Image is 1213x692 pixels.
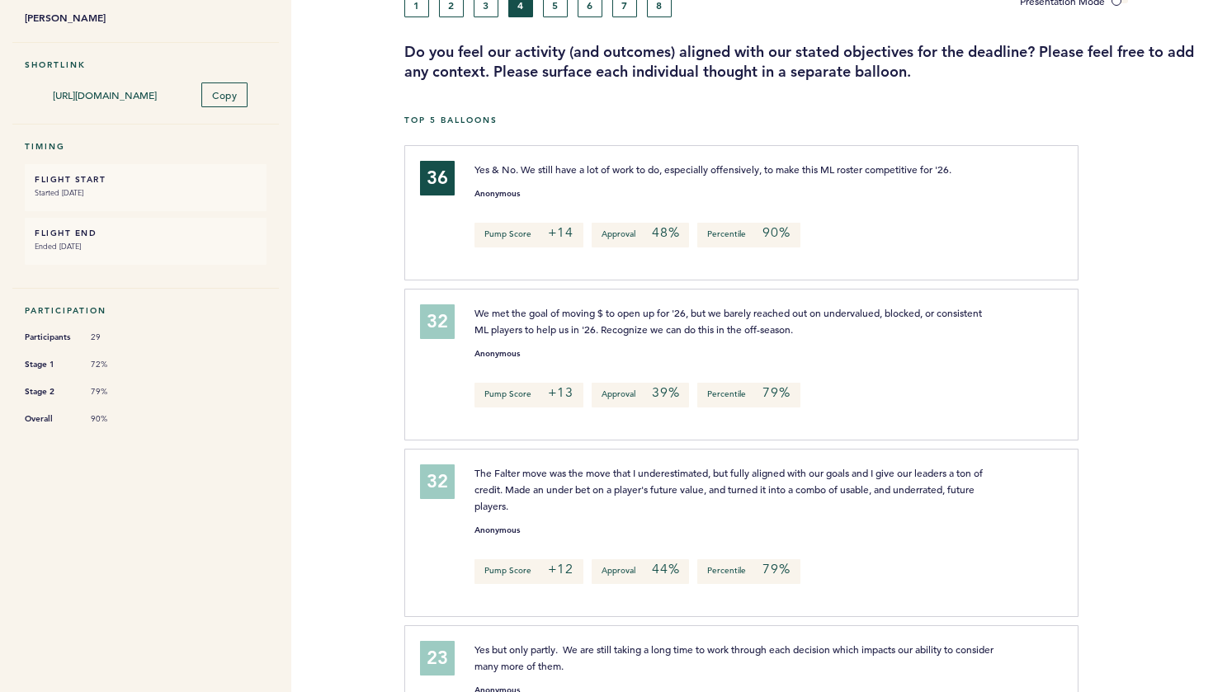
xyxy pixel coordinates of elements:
em: 44% [652,561,679,577]
span: 29 [91,332,140,343]
small: Anonymous [474,350,520,358]
small: Started [DATE] [35,185,257,201]
h6: FLIGHT END [35,228,257,238]
p: Percentile [697,383,800,407]
em: 79% [762,561,790,577]
em: +14 [548,224,573,241]
span: Copy [212,88,237,101]
p: Approval [592,383,689,407]
p: Pump Score [474,559,583,584]
span: 72% [91,359,140,370]
em: +13 [548,384,573,401]
h3: Do you feel our activity (and outcomes) aligned with our stated objectives for the deadline? Plea... [404,42,1201,82]
span: Yes but only partly. We are still taking a long time to work through each decision which impacts ... [474,643,996,672]
h5: Top 5 Balloons [404,115,1201,125]
small: Ended [DATE] [35,238,257,255]
p: Pump Score [474,223,583,247]
small: Anonymous [474,190,520,198]
div: 36 [420,161,455,195]
em: +12 [548,561,573,577]
span: Yes & No. We still have a lot of work to do, especially offensively, to make this ML roster compe... [474,162,951,176]
span: Overall [25,411,74,427]
span: Stage 2 [25,384,74,400]
span: The Falter move was the move that I underestimated, but fully aligned with our goals and I give o... [474,466,985,512]
button: Copy [201,82,248,107]
span: Stage 1 [25,356,74,373]
p: Pump Score [474,383,583,407]
p: Approval [592,559,689,584]
div: 23 [420,641,455,676]
h5: Timing [25,141,267,152]
small: Anonymous [474,526,520,534]
em: 39% [652,384,679,401]
em: 48% [652,224,679,241]
p: Approval [592,223,689,247]
h5: Participation [25,305,267,316]
h6: FLIGHT START [35,174,257,185]
em: 90% [762,224,790,241]
span: Participants [25,329,74,346]
span: We met the goal of moving $ to open up for '26, but we barely reached out on undervalued, blocked... [474,306,984,336]
p: Percentile [697,559,800,584]
p: Percentile [697,223,800,247]
div: 32 [420,464,455,499]
span: 79% [91,386,140,398]
div: 32 [420,304,455,339]
em: 79% [762,384,790,401]
b: [PERSON_NAME] [25,9,267,26]
span: 90% [91,413,140,425]
h5: Shortlink [25,59,267,70]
